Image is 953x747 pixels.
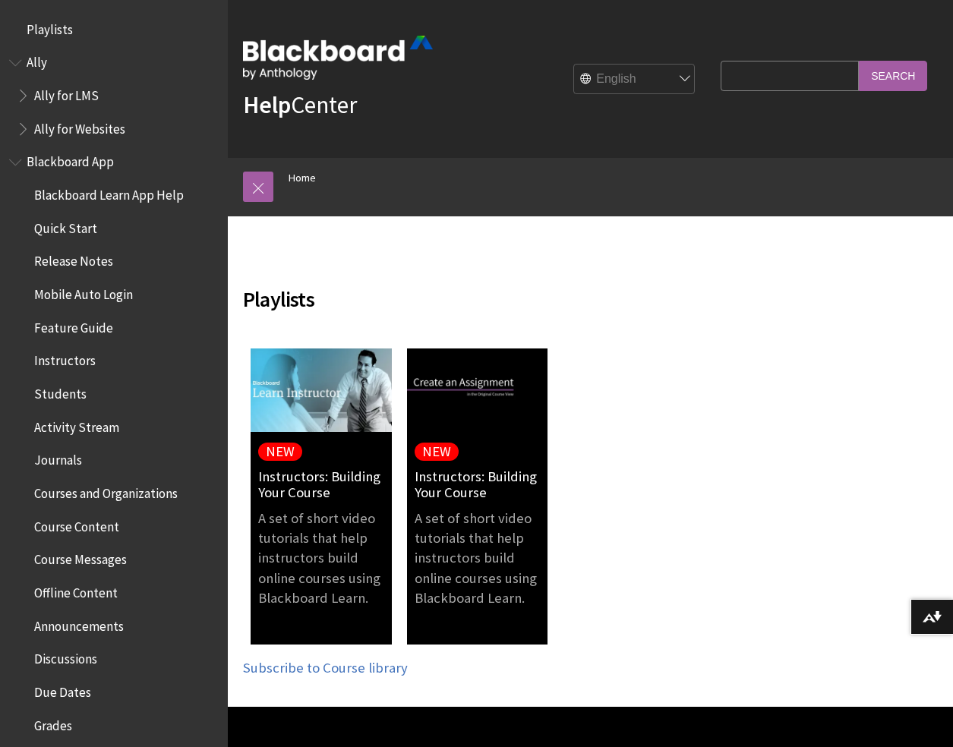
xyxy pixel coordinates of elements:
[407,501,548,623] a: A set of short video tutorials that help instructors build online courses using Blackboard Learn.
[289,169,316,188] a: Home
[27,150,114,170] span: Blackboard App
[34,282,133,302] span: Mobile Auto Login
[34,547,127,568] span: Course Messages
[34,580,118,600] span: Offline Content
[243,265,713,315] h2: Playlists
[34,646,97,667] span: Discussions
[34,249,113,269] span: Release Notes
[415,468,541,501] a: Instructors: Building Your Course
[258,468,384,501] a: Instructors: Building Your Course
[407,509,548,608] p: A set of short video tutorials that help instructors build online courses using Blackboard Learn.
[859,61,927,90] input: Search
[34,216,97,236] span: Quick Start
[34,116,125,137] span: Ally for Websites
[34,414,119,435] span: Activity Stream
[34,83,99,103] span: Ally for LMS
[9,17,219,43] nav: Book outline for Playlists
[34,348,96,369] span: Instructors
[34,182,184,203] span: Blackboard Learn App Help
[251,501,392,623] a: A set of short video tutorials that help instructors build online courses using Blackboard Learn.
[34,613,124,634] span: Announcements
[34,679,91,700] span: Due Dates
[34,713,72,733] span: Grades
[9,50,219,142] nav: Book outline for Anthology Ally Help
[34,514,119,534] span: Course Content
[34,481,178,501] span: Courses and Organizations
[266,443,295,460] div: NEW
[243,36,433,80] img: Blackboard by Anthology
[34,381,87,402] span: Students
[243,90,291,120] strong: Help
[34,448,82,468] span: Journals
[243,90,357,120] a: HelpCenter
[27,17,73,37] span: Playlists
[243,659,408,677] a: Subscribe to Course library
[34,315,113,336] span: Feature Guide
[422,443,451,460] div: NEW
[27,50,47,71] span: Ally
[574,65,696,95] select: Site Language Selector
[251,509,392,608] p: A set of short video tutorials that help instructors build online courses using Blackboard Learn.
